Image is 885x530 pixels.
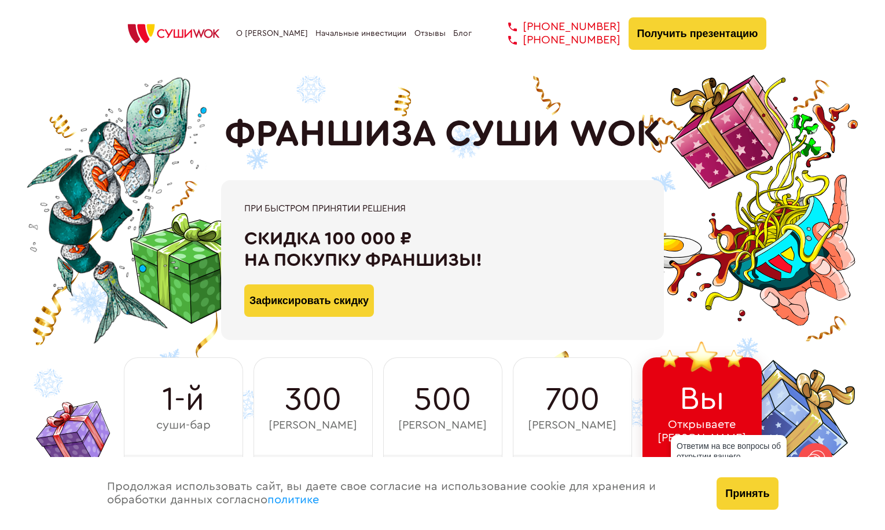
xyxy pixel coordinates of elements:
a: [PHONE_NUMBER] [491,20,620,34]
span: [PERSON_NAME] [269,419,357,432]
div: 2014 [254,455,373,496]
div: 2011 [124,455,243,496]
span: 300 [285,381,341,418]
a: Отзывы [414,29,446,38]
span: Открываете [PERSON_NAME] [658,418,746,445]
div: 2021 [513,455,632,496]
span: 700 [545,381,600,418]
span: Вы [680,381,725,418]
span: суши-бар [156,419,211,432]
span: 500 [414,381,471,418]
span: [PERSON_NAME] [528,419,616,432]
a: Блог [453,29,472,38]
div: При быстром принятии решения [244,203,641,214]
div: Продолжая использовать сайт, вы даете свое согласие на использование cookie для хранения и обрабо... [96,457,706,530]
span: 1-й [162,381,204,418]
button: Получить презентацию [629,17,767,50]
button: Принять [717,477,778,510]
div: Скидка 100 000 ₽ на покупку франшизы! [244,228,641,271]
a: О [PERSON_NAME] [236,29,308,38]
a: [PHONE_NUMBER] [491,34,620,47]
img: СУШИWOK [119,21,229,46]
span: [PERSON_NAME] [398,419,487,432]
button: Зафиксировать скидку [244,284,374,317]
div: Ответим на все вопросы об открытии вашего [PERSON_NAME]! [671,435,787,478]
h1: ФРАНШИЗА СУШИ WOK [225,113,661,156]
a: Начальные инвестиции [315,29,406,38]
div: 2025 [642,455,762,496]
a: политике [267,494,319,506]
div: 2016 [383,455,502,496]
